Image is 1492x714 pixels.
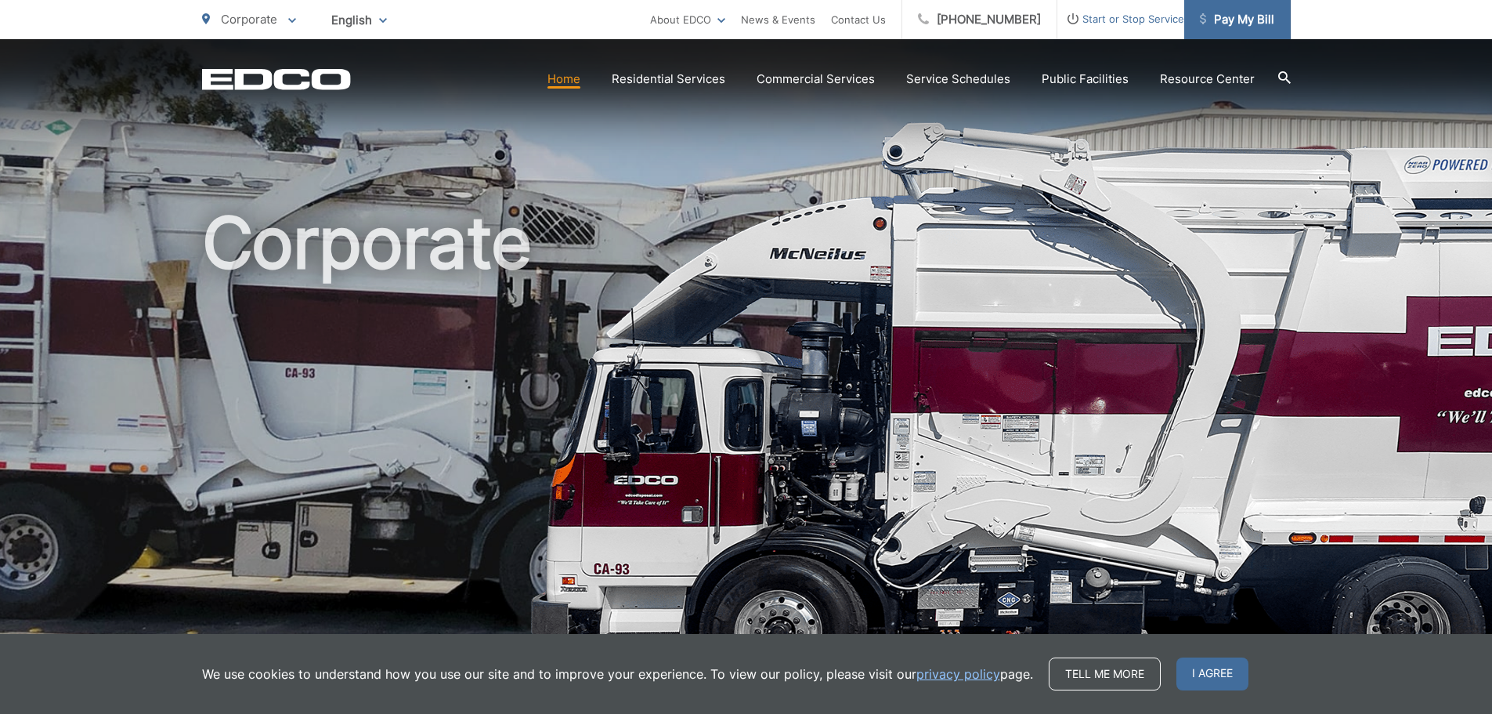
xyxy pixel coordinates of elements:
a: privacy policy [916,665,1000,683]
a: Public Facilities [1042,70,1129,89]
a: EDCD logo. Return to the homepage. [202,68,351,90]
a: Tell me more [1049,658,1161,690]
a: About EDCO [650,10,725,29]
a: Home [547,70,580,89]
span: Corporate [221,12,277,27]
a: Resource Center [1160,70,1255,89]
h1: Corporate [202,204,1291,700]
a: Residential Services [612,70,725,89]
a: Commercial Services [757,70,875,89]
p: We use cookies to understand how you use our site and to improve your experience. To view our pol... [202,665,1033,683]
a: News & Events [741,10,815,29]
a: Contact Us [831,10,886,29]
span: Pay My Bill [1200,10,1274,29]
span: English [320,6,399,34]
a: Service Schedules [906,70,1010,89]
span: I agree [1176,658,1248,690]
